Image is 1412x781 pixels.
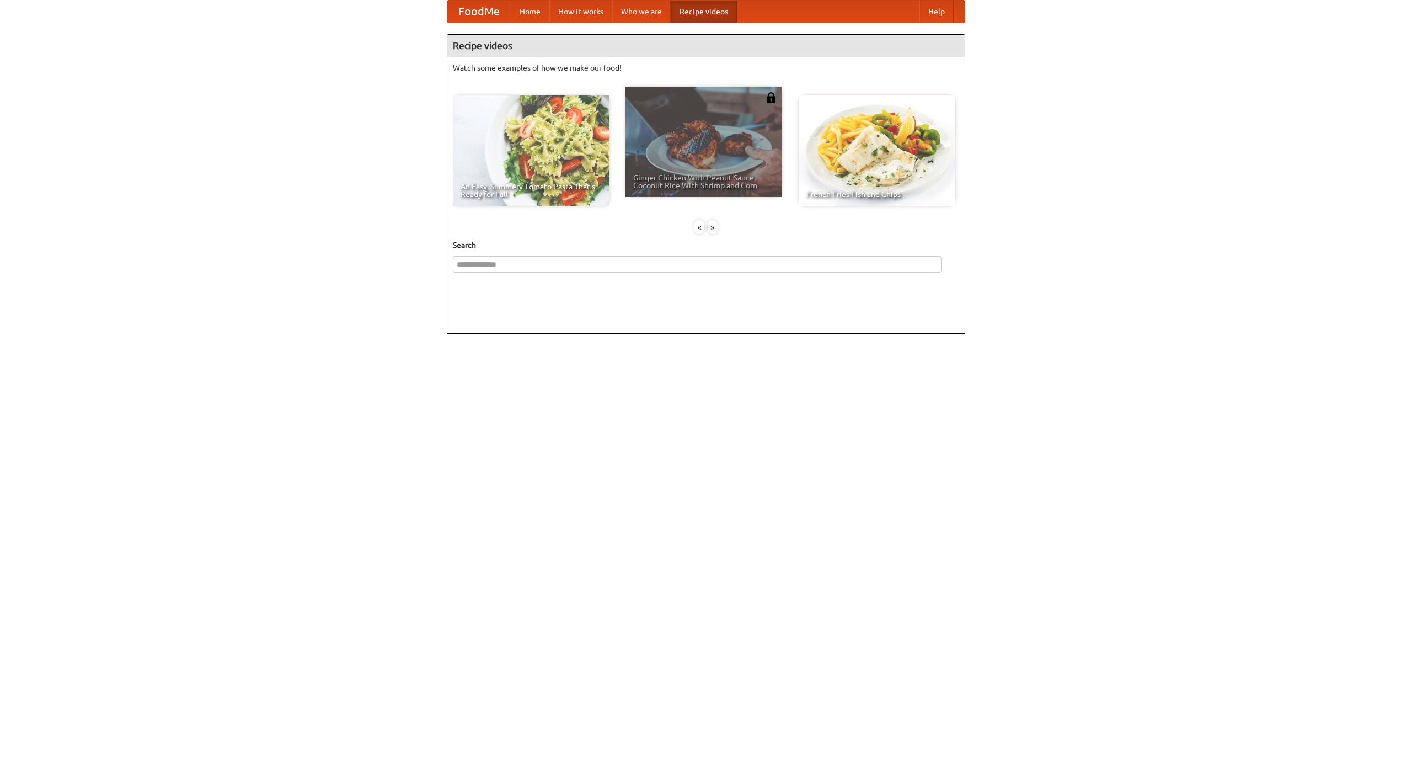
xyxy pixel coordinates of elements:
[447,35,965,57] h4: Recipe videos
[612,1,671,23] a: Who we are
[549,1,612,23] a: How it works
[453,240,959,251] h5: Search
[511,1,549,23] a: Home
[453,62,959,73] p: Watch some examples of how we make our food!
[806,190,948,198] span: French Fries Fish and Chips
[799,95,955,206] a: French Fries Fish and Chips
[671,1,737,23] a: Recipe videos
[694,220,704,234] div: «
[453,95,609,206] a: An Easy, Summery Tomato Pasta That's Ready for Fall
[708,220,718,234] div: »
[919,1,954,23] a: Help
[461,183,602,198] span: An Easy, Summery Tomato Pasta That's Ready for Fall
[766,92,777,103] img: 483408.png
[447,1,511,23] a: FoodMe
